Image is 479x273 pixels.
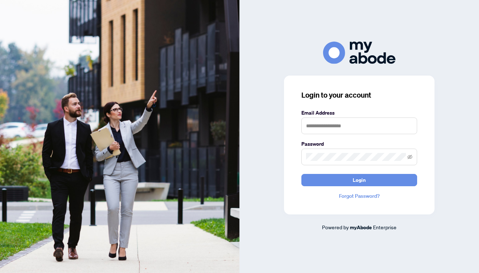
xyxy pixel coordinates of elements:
[301,90,417,100] h3: Login to your account
[301,109,417,117] label: Email Address
[353,174,366,186] span: Login
[323,42,395,64] img: ma-logo
[407,154,412,159] span: eye-invisible
[301,174,417,186] button: Login
[322,224,349,230] span: Powered by
[301,140,417,148] label: Password
[350,223,372,231] a: myAbode
[301,192,417,200] a: Forgot Password?
[373,224,397,230] span: Enterprise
